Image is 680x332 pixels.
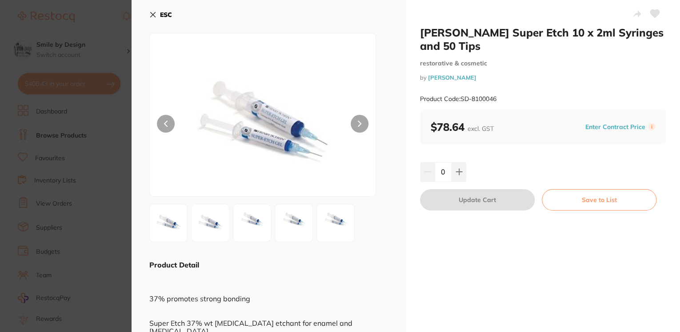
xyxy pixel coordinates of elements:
img: NDYuanBn [152,207,184,239]
b: $78.64 [431,120,494,134]
img: NDZfNS5qcGc [320,207,352,239]
b: ESC [160,11,172,19]
b: Product Detail [149,260,199,269]
span: excl. GST [468,125,494,133]
button: Save to List [542,189,656,211]
small: by [420,74,666,81]
label: i [648,123,655,130]
button: ESC [149,7,172,22]
button: Update Cart [420,189,535,211]
img: NDYuanBn [195,56,331,196]
button: Enter Contract Price [583,123,648,131]
img: NDZfMy5qcGc [236,207,268,239]
h2: [PERSON_NAME] Super Etch 10 x 2ml Syringes and 50 Tips [420,26,666,53]
img: NDZfNC5qcGc [278,207,310,239]
a: [PERSON_NAME] [428,74,476,81]
small: Product Code: SD-8100046 [420,95,496,103]
small: restorative & cosmetic [420,60,666,67]
img: NDZfMi5qcGc [194,207,226,239]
